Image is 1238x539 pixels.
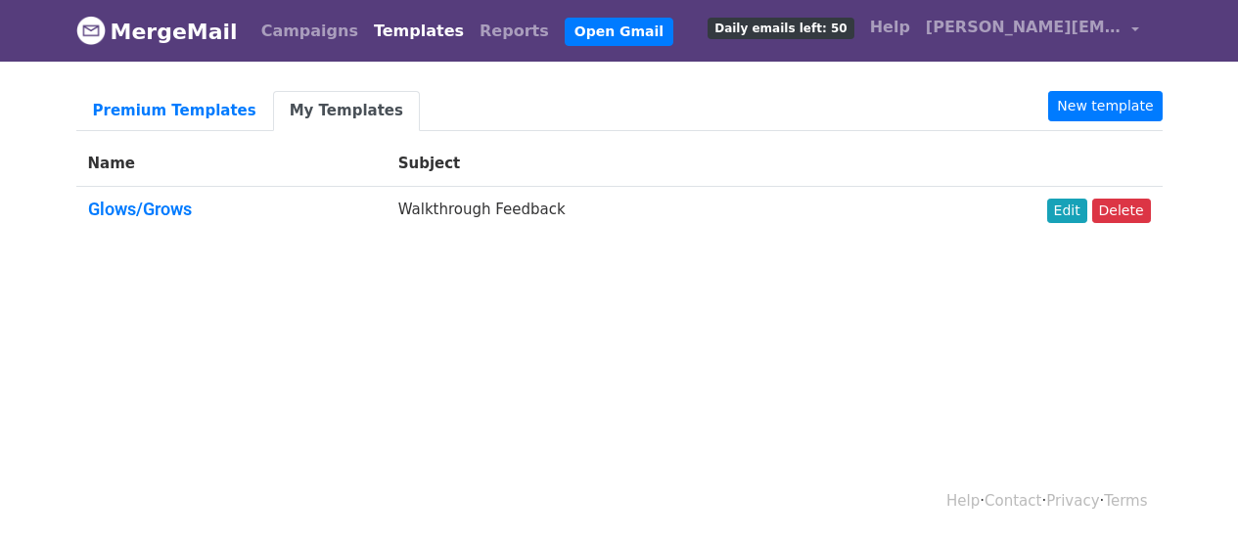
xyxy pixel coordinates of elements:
a: Terms [1104,492,1147,510]
a: Delete [1092,199,1151,223]
a: [PERSON_NAME][EMAIL_ADDRESS][PERSON_NAME][DOMAIN_NAME] [918,8,1147,54]
a: Campaigns [253,12,366,51]
a: MergeMail [76,11,238,52]
a: Open Gmail [565,18,673,46]
a: Help [862,8,918,47]
td: Walkthrough Feedback [387,187,852,240]
a: Daily emails left: 50 [700,8,861,47]
span: [PERSON_NAME][EMAIL_ADDRESS][PERSON_NAME][DOMAIN_NAME] [926,16,1122,39]
a: Contact [985,492,1041,510]
a: Help [946,492,980,510]
th: Subject [387,141,852,187]
th: Name [76,141,387,187]
img: MergeMail logo [76,16,106,45]
a: Edit [1047,199,1087,223]
a: Templates [366,12,472,51]
a: New template [1048,91,1162,121]
a: Premium Templates [76,91,273,131]
a: Glows/Grows [88,199,192,219]
a: Privacy [1046,492,1099,510]
a: Reports [472,12,557,51]
span: Daily emails left: 50 [708,18,853,39]
a: My Templates [273,91,420,131]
